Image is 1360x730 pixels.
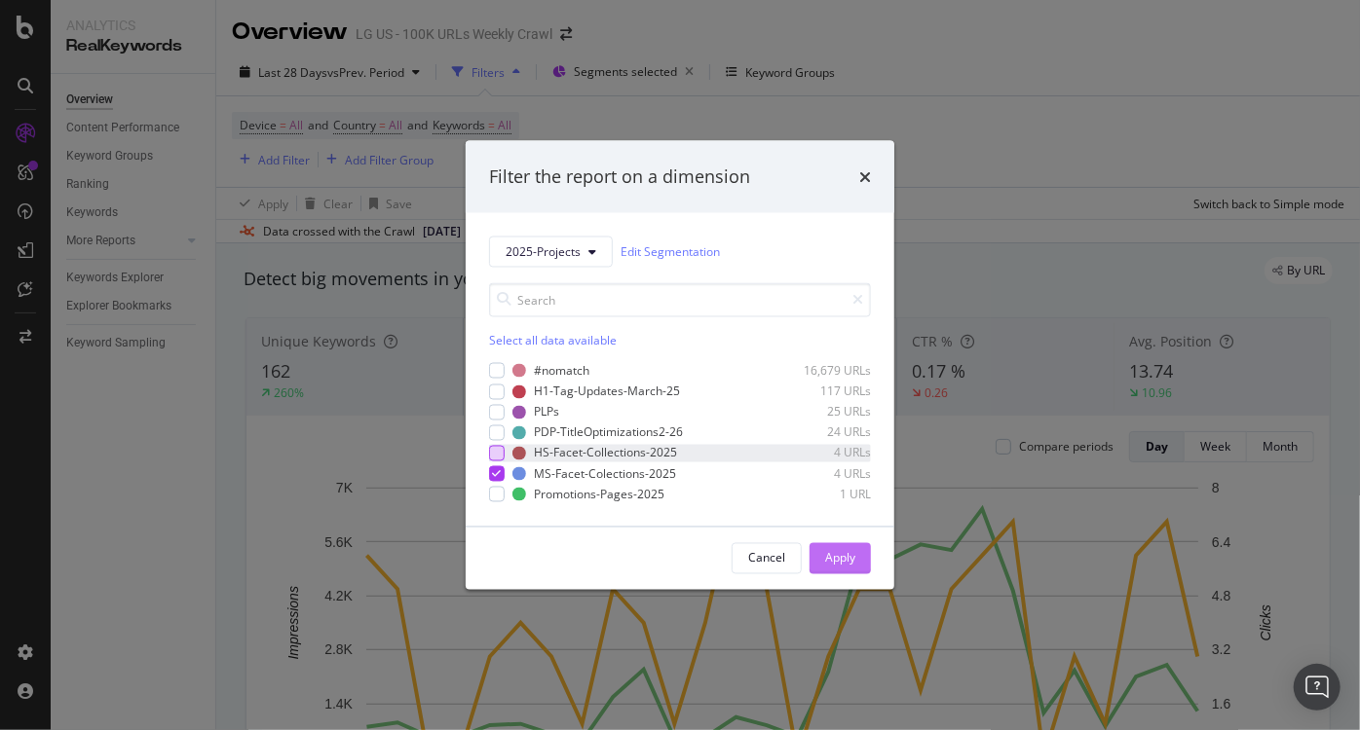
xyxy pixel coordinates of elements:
div: PDP-TitleOptimizations2-26 [534,424,683,441]
div: 117 URLs [775,383,871,400]
div: Cancel [748,550,785,566]
span: 2025-Projects [506,243,581,260]
div: 24 URLs [775,424,871,441]
div: 4 URLs [775,445,871,461]
div: Promotions-Pages-2025 [534,486,664,502]
div: times [859,164,871,190]
input: Search [489,282,871,316]
div: 16,679 URLs [775,362,871,379]
div: MS-Facet-Colections-2025 [534,465,676,482]
div: modal [466,141,894,590]
div: H1-Tag-Updates-March-25 [534,383,680,400]
a: Edit Segmentation [621,241,720,262]
div: HS-Facet-Collections-2025 [534,445,677,461]
div: Open Intercom Messenger [1294,664,1341,711]
div: Apply [825,550,855,566]
div: 1 URL [775,486,871,502]
div: Select all data available [489,332,871,348]
div: 25 URLs [775,404,871,420]
button: Cancel [732,542,802,573]
div: Filter the report on a dimension [489,164,750,190]
button: Apply [810,542,871,573]
div: PLPs [534,404,559,420]
div: 4 URLs [775,465,871,482]
div: #nomatch [534,362,589,379]
button: 2025-Projects [489,236,613,267]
